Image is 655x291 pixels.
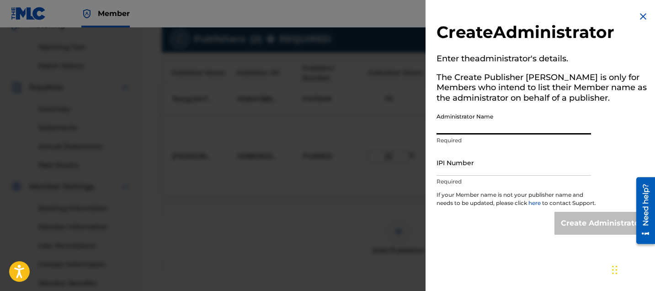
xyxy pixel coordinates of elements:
[11,7,46,20] img: MLC Logo
[98,8,130,19] span: Member
[629,173,655,247] iframe: Resource Center
[437,191,596,212] p: If your Member name is not your publisher name and needs to be updated, please click to contact S...
[437,136,591,145] p: Required
[81,8,92,19] img: Top Rightsholder
[612,256,618,284] div: Drag
[437,70,649,109] h5: The Create Publisher [PERSON_NAME] is only for Members who intend to list their Member name as th...
[528,199,542,206] a: here
[609,247,655,291] iframe: Chat Widget
[437,178,591,186] p: Required
[437,22,649,45] h2: Create Administrator
[437,51,649,70] h5: Enter the administrator 's details.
